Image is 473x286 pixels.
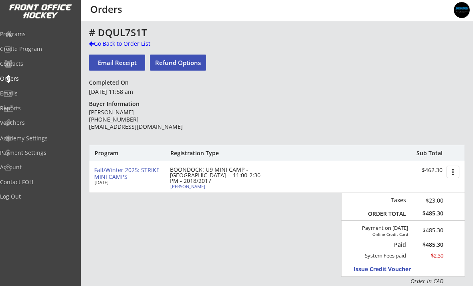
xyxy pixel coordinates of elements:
div: $2.30 [412,252,443,259]
div: $23.00 [412,196,443,205]
div: $485.30 [412,242,443,247]
button: Email Receipt [89,55,145,71]
div: Buyer Information [89,100,143,108]
div: [DATE] [95,180,159,185]
div: Paid [369,241,406,248]
div: # DQUL7S1T [89,28,465,37]
div: Sub Total [408,150,443,157]
div: Taxes [364,197,406,204]
button: more_vert [447,166,459,178]
div: [PERSON_NAME] [PHONE_NUMBER] [EMAIL_ADDRESS][DOMAIN_NAME] [89,109,205,131]
div: $462.30 [393,167,443,174]
div: Fall/Winter 2025: STRIKE MINI CAMPS [94,167,164,181]
div: Order in CAD [364,277,443,285]
button: Refund Options [150,55,206,71]
div: Online Credit Card [363,232,408,237]
div: [DATE] 11:58 am [89,88,205,96]
div: $485.30 [412,210,443,217]
div: Registration Type [170,150,262,157]
div: ORDER TOTAL [364,210,406,217]
div: System Fees paid [358,252,406,259]
button: Issue Credit Voucher [354,264,428,274]
div: Payment on [DATE] [344,225,408,231]
div: Completed On [89,79,132,86]
div: $485.30 [418,227,443,233]
div: Program [95,150,138,157]
div: [PERSON_NAME] [170,184,260,189]
div: Go Back to Order List [89,40,172,48]
div: BOONDOCK: U9 MINI CAMP - [GEOGRAPHIC_DATA] - 11:00-2:30 PM - 2018/2017 [170,167,262,184]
